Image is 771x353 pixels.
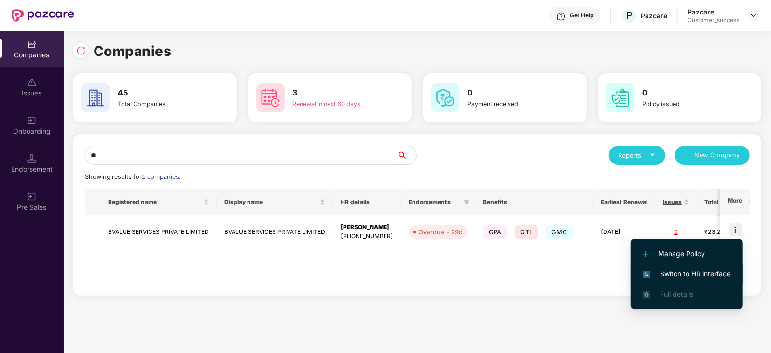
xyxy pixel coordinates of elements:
div: Get Help [570,12,593,19]
span: Total Premium [704,198,745,206]
td: [DATE] [593,215,655,249]
td: BVALUE SERVICES PRIVATE LIMITED [100,215,217,249]
img: svg+xml;base64,PHN2ZyB4bWxucz0iaHR0cDovL3d3dy53My5vcmcvMjAwMC9zdmciIHdpZHRoPSIxNiIgaGVpZ2h0PSIxNi... [643,271,650,278]
span: Full details [660,290,693,298]
span: filter [462,196,471,208]
img: svg+xml;base64,PHN2ZyB4bWxucz0iaHR0cDovL3d3dy53My5vcmcvMjAwMC9zdmciIHdpZHRoPSI2MCIgaGVpZ2h0PSI2MC... [606,83,635,112]
h3: 0 [643,87,726,99]
img: svg+xml;base64,PHN2ZyB3aWR0aD0iMjAiIGhlaWdodD0iMjAiIHZpZXdCb3g9IjAgMCAyMCAyMCIgZmlsbD0ibm9uZSIgeG... [27,116,37,125]
div: Renewal in next 60 days [293,99,376,109]
span: P [626,10,633,21]
span: New Company [695,150,741,160]
span: Switch to HR interface [643,269,730,279]
span: Registered name [108,198,202,206]
div: [PHONE_NUMBER] [341,232,393,241]
img: svg+xml;base64,PHN2ZyBpZD0iRHJvcGRvd24tMzJ4MzIiIHhtbG5zPSJodHRwOi8vd3d3LnczLm9yZy8yMDAwL3N2ZyIgd2... [750,12,757,19]
span: filter [464,199,469,205]
button: search [397,146,417,165]
th: Issues [655,189,697,215]
span: caret-down [649,152,656,158]
span: Display name [224,198,318,206]
span: plus [685,152,691,160]
span: Showing results for [85,173,180,180]
span: 1 companies. [142,173,180,180]
th: Total Premium [697,189,760,215]
div: Pazcare [641,11,667,20]
img: svg+xml;base64,PHN2ZyB3aWR0aD0iMjAiIGhlaWdodD0iMjAiIHZpZXdCb3g9IjAgMCAyMCAyMCIgZmlsbD0ibm9uZSIgeG... [27,192,37,202]
h3: 45 [118,87,201,99]
div: Payment received [468,99,551,109]
img: svg+xml;base64,PHN2ZyBpZD0iUmVsb2FkLTMyeDMyIiB4bWxucz0iaHR0cDovL3d3dy53My5vcmcvMjAwMC9zdmciIHdpZH... [76,46,86,55]
div: Reports [619,150,656,160]
span: GPA [483,225,508,239]
div: ₹23,27,210.16 [704,228,753,237]
th: Benefits [475,189,593,215]
div: Total Companies [118,99,201,109]
img: svg+xml;base64,PHN2ZyB4bWxucz0iaHR0cDovL3d3dy53My5vcmcvMjAwMC9zdmciIHdpZHRoPSI2MCIgaGVpZ2h0PSI2MC... [81,83,110,112]
span: Issues [663,198,682,206]
img: svg+xml;base64,PHN2ZyBpZD0iQ29tcGFuaWVzIiB4bWxucz0iaHR0cDovL3d3dy53My5vcmcvMjAwMC9zdmciIHdpZHRoPS... [27,40,37,49]
div: Customer_success [688,16,739,24]
h3: 3 [293,87,376,99]
div: [PERSON_NAME] [341,223,393,232]
img: svg+xml;base64,PHN2ZyB4bWxucz0iaHR0cDovL3d3dy53My5vcmcvMjAwMC9zdmciIHdpZHRoPSI2MCIgaGVpZ2h0PSI2MC... [431,83,460,112]
th: HR details [333,189,401,215]
span: GTL [515,225,539,239]
img: svg+xml;base64,PHN2ZyB4bWxucz0iaHR0cDovL3d3dy53My5vcmcvMjAwMC9zdmciIHdpZHRoPSIxMi4yMDEiIGhlaWdodD... [643,251,648,257]
img: svg+xml;base64,PHN2ZyBpZD0iSGVscC0zMngzMiIgeG1sbnM9Imh0dHA6Ly93d3cudzMub3JnLzIwMDAvc3ZnIiB3aWR0aD... [556,12,566,21]
div: Policy issued [643,99,726,109]
th: More [720,189,750,215]
button: plusNew Company [675,146,750,165]
td: BVALUE SERVICES PRIVATE LIMITED [217,215,333,249]
span: Manage Policy [643,248,730,259]
h3: 0 [468,87,551,99]
th: Earliest Renewal [593,189,655,215]
img: svg+xml;base64,PHN2ZyB4bWxucz0iaHR0cDovL3d3dy53My5vcmcvMjAwMC9zdmciIHdpZHRoPSIxNi4zNjMiIGhlaWdodD... [643,291,650,299]
img: svg+xml;base64,PHN2ZyBpZD0iSXNzdWVzX2Rpc2FibGVkIiB4bWxucz0iaHR0cDovL3d3dy53My5vcmcvMjAwMC9zdmciIH... [27,78,37,87]
img: New Pazcare Logo [12,9,74,22]
div: Overdue - 29d [418,227,463,237]
th: Display name [217,189,333,215]
img: svg+xml;base64,PHN2ZyB3aWR0aD0iMTQuNSIgaGVpZ2h0PSIxNC41IiB2aWV3Qm94PSIwIDAgMTYgMTYiIGZpbGw9Im5vbm... [27,154,37,163]
span: GMC [546,225,573,239]
img: svg+xml;base64,PHN2ZyB4bWxucz0iaHR0cDovL3d3dy53My5vcmcvMjAwMC9zdmciIHdpZHRoPSI2MCIgaGVpZ2h0PSI2MC... [256,83,285,112]
span: Endorsements [409,198,460,206]
div: 0 [663,228,689,237]
div: Pazcare [688,7,739,16]
span: search [397,151,416,159]
h1: Companies [94,41,172,62]
th: Registered name [100,189,217,215]
img: icon [729,223,742,236]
